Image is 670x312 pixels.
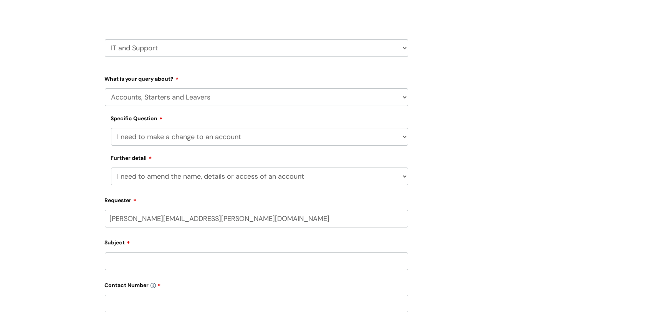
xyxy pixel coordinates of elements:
[105,210,408,227] input: Email
[105,194,408,204] label: Requester
[105,279,408,289] label: Contact Number
[111,154,152,161] label: Further detail
[111,114,163,122] label: Specific Question
[105,237,408,246] label: Subject
[151,283,156,288] img: info-icon.svg
[105,73,408,82] label: What is your query about?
